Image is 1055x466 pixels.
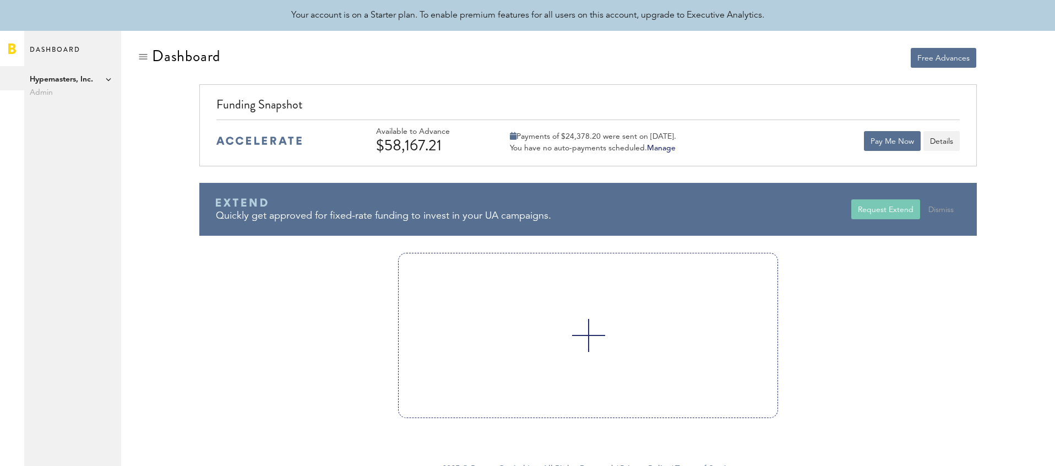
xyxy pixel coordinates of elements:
[647,144,676,152] a: Manage
[30,73,116,86] span: Hypemasters, Inc.
[376,137,481,154] div: $58,167.21
[376,127,481,137] div: Available to Advance
[216,198,268,207] img: Braavo Extend
[30,43,80,66] span: Dashboard
[922,199,960,219] button: Dismiss
[216,96,959,120] div: Funding Snapshot
[864,131,921,151] button: Pay Me Now
[510,132,676,142] div: Payments of $24,378.20 were sent on [DATE].
[923,131,960,151] button: Details
[216,209,851,223] div: Quickly get approved for fixed-rate funding to invest in your UA campaigns.
[510,143,676,153] div: You have no auto-payments scheduled.
[911,48,976,68] button: Free Advances
[969,433,1044,460] iframe: Opens a widget where you can find more information
[30,86,116,99] span: Admin
[291,9,764,22] div: Your account is on a Starter plan. To enable premium features for all users on this account, upgr...
[851,199,920,219] button: Request Extend
[152,47,220,65] div: Dashboard
[216,137,302,145] img: accelerate-medium-blue-logo.svg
